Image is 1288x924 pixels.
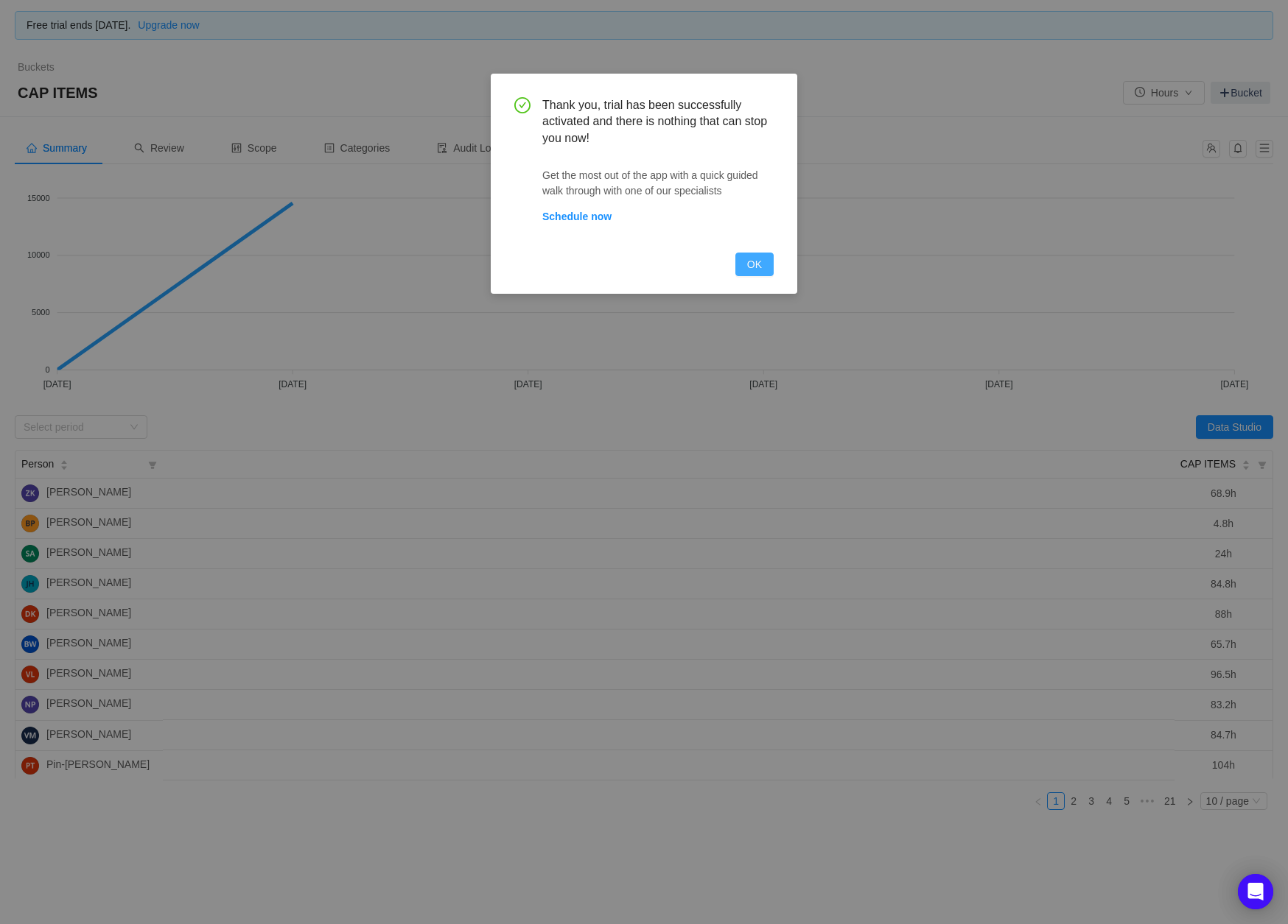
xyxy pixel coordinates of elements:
span: Thank you, trial has been successfully activated and there is nothing that can stop you now! [542,97,774,147]
a: Schedule now [542,211,612,222]
i: icon: check-circle [514,97,531,113]
button: OK [735,253,774,276]
div: Open Intercom Messenger [1238,874,1273,909]
p: Get the most out of the app with a quick guided walk through with one of our specialists [542,168,774,199]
